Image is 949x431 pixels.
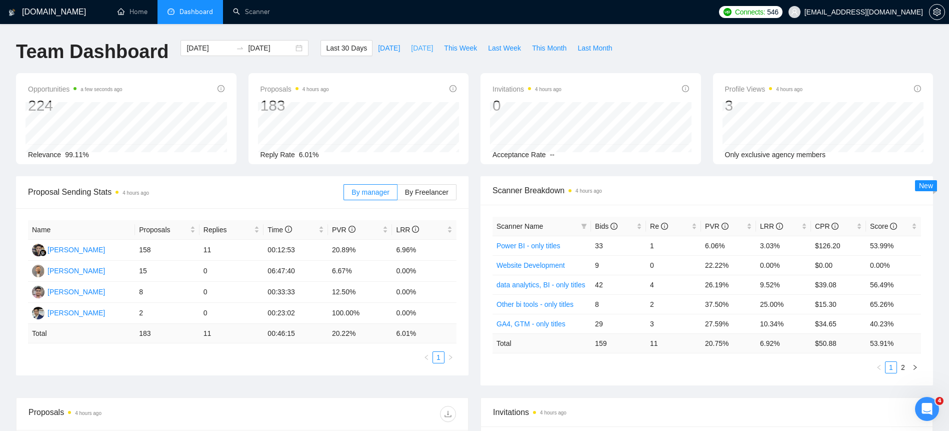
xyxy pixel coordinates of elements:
h1: Team Dashboard [16,40,168,64]
div: 3 [725,96,803,115]
a: data analytics, BI - only titles [496,281,585,289]
span: info-circle [449,85,456,92]
td: 0 [199,261,264,282]
button: Last Month [572,40,617,56]
span: info-circle [914,85,921,92]
td: 33 [591,236,646,255]
span: user [791,9,798,16]
span: -- [550,151,554,159]
td: $0.00 [811,255,866,275]
td: 20.89% [328,240,392,261]
button: This Week [438,40,482,56]
td: $15.30 [811,294,866,314]
li: 2 [897,361,909,373]
div: 183 [260,96,329,115]
span: Profile Views [725,83,803,95]
li: Previous Page [420,351,432,363]
td: 0.00% [392,261,456,282]
a: MS[PERSON_NAME] [32,287,105,295]
a: 1 [433,352,444,363]
input: Start date [186,43,232,54]
span: Re [650,222,668,230]
span: Invitations [492,83,561,95]
div: [PERSON_NAME] [47,265,105,276]
button: [DATE] [372,40,405,56]
span: info-circle [285,226,292,233]
span: Bids [595,222,617,230]
a: Other bi tools - only titles [496,300,573,308]
td: 6.01 % [392,324,456,343]
td: 25.00% [756,294,811,314]
button: left [420,351,432,363]
td: $34.65 [811,314,866,333]
span: filter [581,223,587,229]
td: 10.34% [756,314,811,333]
span: right [912,364,918,370]
th: Proposals [135,220,199,240]
span: info-circle [682,85,689,92]
span: 4 [935,397,943,405]
span: right [447,354,453,360]
td: 56.49% [866,275,921,294]
td: 26.19% [701,275,756,294]
td: 20.22 % [328,324,392,343]
td: 40.23% [866,314,921,333]
div: 224 [28,96,122,115]
time: 4 hours ago [540,410,566,415]
td: 6.96% [392,240,456,261]
span: Dashboard [179,8,213,16]
li: Next Page [909,361,921,373]
td: 100.00% [328,303,392,324]
li: Next Page [444,351,456,363]
li: 1 [432,351,444,363]
button: right [444,351,456,363]
input: End date [248,43,293,54]
td: 15 [135,261,199,282]
td: 183 [135,324,199,343]
span: Reply Rate [260,151,295,159]
time: a few seconds ago [80,87,122,92]
button: Last 30 Days [320,40,372,56]
td: 2 [135,303,199,324]
td: Total [492,333,591,353]
span: LRR [396,226,419,234]
button: download [440,406,456,422]
td: $126.20 [811,236,866,255]
td: $ 50.88 [811,333,866,353]
span: Connects: [735,7,765,18]
td: 3 [646,314,701,333]
span: info-circle [217,85,224,92]
span: dashboard [167,8,174,15]
td: 42 [591,275,646,294]
span: PVR [705,222,728,230]
span: Replies [203,224,252,235]
button: right [909,361,921,373]
td: 1 [646,236,701,255]
time: 4 hours ago [75,410,101,416]
button: Last Week [482,40,526,56]
time: 4 hours ago [776,87,802,92]
span: info-circle [412,226,419,233]
img: MS [32,286,44,298]
span: Only exclusive agency members [725,151,826,159]
td: 00:33:33 [263,282,328,303]
a: Power BI - only titles [496,242,560,250]
time: 4 hours ago [302,87,329,92]
td: 4 [646,275,701,294]
span: 99.11% [65,151,88,159]
span: info-circle [776,223,783,230]
td: 29 [591,314,646,333]
span: PVR [332,226,355,234]
span: Scanner Breakdown [492,184,921,197]
div: [PERSON_NAME] [47,244,105,255]
span: 6.01% [299,151,319,159]
button: This Month [526,40,572,56]
td: 0.00% [756,255,811,275]
a: 1 [885,362,896,373]
td: 12.50% [328,282,392,303]
img: upwork-logo.png [723,8,731,16]
div: [PERSON_NAME] [47,286,105,297]
button: left [873,361,885,373]
span: info-circle [890,223,897,230]
time: 4 hours ago [535,87,561,92]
